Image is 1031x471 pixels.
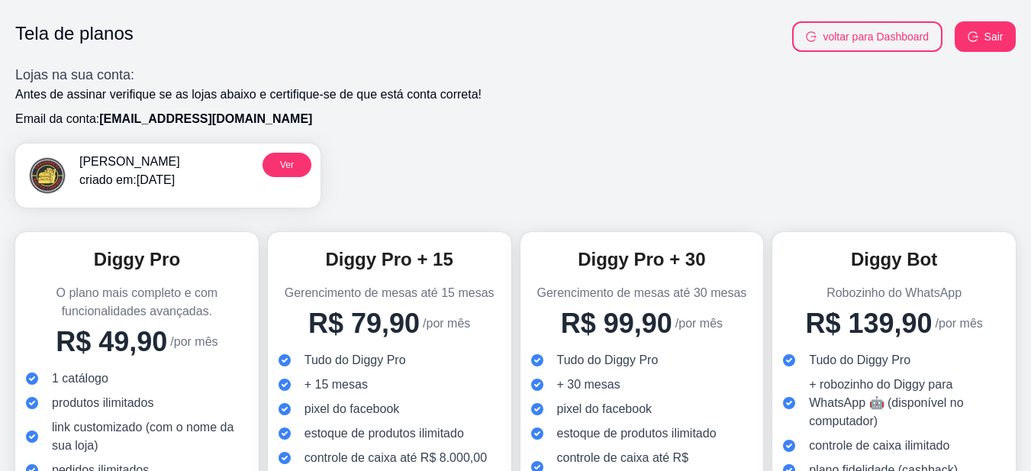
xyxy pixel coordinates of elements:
span: + robozinho do Diggy para WhatsApp 🤖 (disponível no computador) [809,376,994,431]
p: /por mês [170,333,217,351]
span: produtos ilimitados [52,394,153,412]
span: pixel do facebook [557,400,652,418]
span: logout [968,31,978,42]
span: estoque de produtos ilimitado [557,424,717,443]
p: /por mês [936,315,983,333]
button: Ver [263,153,311,177]
span: Tudo do Diggy Pro [557,351,659,369]
p: /por mês [675,315,723,333]
h3: Diggy Pro + 15 [277,247,502,272]
span: [EMAIL_ADDRESS][DOMAIN_NAME] [99,112,312,125]
p: [PERSON_NAME] [79,153,180,171]
p: Email da conta: [15,110,1016,128]
button: logoutvoltar para Dashboard [792,21,942,52]
p: Antes de assinar verifique se as lojas abaixo e certifique-se de que está conta correta! [15,85,1016,104]
span: controle de caixa até R$ 8.000,00 [304,449,487,467]
span: Tudo do Diggy Pro [304,351,406,369]
h4: R$ 99,90 [561,308,672,339]
span: logout [806,31,817,42]
button: logoutSair [955,21,1016,52]
h3: Lojas na sua conta: [15,64,1016,85]
span: controle de caixa ilimitado [809,437,949,455]
span: estoque de produtos ilimitado [304,424,464,443]
h4: R$ 139,90 [805,308,932,339]
span: 1 catálogo [52,369,108,388]
span: + 15 mesas [304,376,368,394]
h1: Tela de planos [15,21,134,52]
p: /por mês [423,315,470,333]
h4: R$ 49,90 [56,327,167,357]
span: link customizado (com o nome da sua loja) [52,418,237,455]
p: Gerencimento de mesas até 30 mesas [530,284,755,302]
p: O plano mais completo e com funcionalidades avançadas. [24,284,250,321]
p: criado em: [DATE] [79,171,180,189]
img: menu logo [24,153,70,198]
p: Robozinho do WhatsApp [781,284,1007,302]
a: menu logo[PERSON_NAME]criado em:[DATE]Ver [15,144,321,208]
span: pixel do facebook [304,400,400,418]
h4: R$ 79,90 [308,308,420,339]
span: + 30 mesas [557,376,620,394]
h3: Diggy Pro + 30 [530,247,755,272]
p: Gerencimento de mesas até 15 mesas [277,284,502,302]
h3: Diggy Pro [24,247,250,272]
h3: Diggy Bot [781,247,1007,272]
span: Tudo do Diggy Pro [809,351,910,369]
